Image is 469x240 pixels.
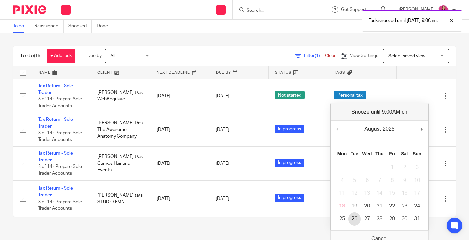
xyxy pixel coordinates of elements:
span: 3 of 14 · Prepare Sole Trader Accounts [38,200,82,211]
span: Not started [275,91,305,99]
span: [DATE] [216,196,229,201]
button: 25 [336,212,348,225]
button: 26 [348,212,361,225]
a: + Add task [47,49,75,63]
span: Select saved view [388,54,425,58]
div: August [363,124,382,134]
a: Tax Return - Sole Trader [38,117,73,128]
a: Done [97,20,113,33]
td: [DATE] [150,113,209,147]
button: Previous Month [334,124,341,134]
span: Filter [304,54,325,58]
span: [DATE] [216,94,229,98]
a: Tax Return - Sole Trader [38,186,73,197]
abbr: Wednesday [362,151,372,156]
td: [DATE] [150,79,209,113]
button: Next Month [418,124,425,134]
abbr: Monday [337,151,347,156]
span: 3 of 14 · Prepare Sole Trader Accounts [38,97,82,108]
span: (6) [34,53,40,58]
button: 21 [373,200,386,212]
span: In progress [275,159,304,167]
td: [PERSON_NAME] ta/s STUDIO EMN [91,180,150,217]
span: All [110,54,115,58]
button: 24 [411,200,423,212]
span: [DATE] [216,161,229,166]
p: Task snoozed until [DATE] 9:00am. [369,17,438,24]
button: 23 [398,200,411,212]
button: 29 [386,212,398,225]
button: 30 [398,212,411,225]
span: Tags [334,71,345,74]
span: Personal tax [334,91,366,99]
button: 31 [411,212,423,225]
span: [DATE] [216,127,229,132]
td: [PERSON_NAME] t/as WebRegulate [91,79,150,113]
td: [PERSON_NAME] t/as The Awesome Anatomy Company [91,113,150,147]
div: 2025 [382,124,396,134]
h1: To do [20,53,40,59]
button: 27 [361,212,373,225]
abbr: Saturday [401,151,408,156]
abbr: Thursday [375,151,383,156]
button: 19 [348,200,361,212]
span: (1) [315,54,320,58]
td: [DATE] [150,180,209,217]
span: 3 of 14 · Prepare Sole Trader Accounts [38,164,82,176]
a: Reassigned [34,20,64,33]
td: [PERSON_NAME] t/as Canvas Hair and Events [91,147,150,181]
a: Tax Return - Sole Trader [38,151,73,162]
a: Tax Return - Sole Trader [38,84,73,95]
p: Due by [87,53,102,59]
span: In progress [275,194,304,202]
abbr: Sunday [413,151,421,156]
a: To do [13,20,29,33]
abbr: Tuesday [351,151,358,156]
span: 3 of 14 · Prepare Sole Trader Accounts [38,131,82,142]
abbr: Friday [389,151,395,156]
td: [DATE] [150,147,209,181]
a: Clear [325,54,336,58]
span: In progress [275,125,304,133]
img: 21.png [438,5,449,15]
span: View Settings [350,54,378,58]
button: 22 [386,200,398,212]
button: 28 [373,212,386,225]
button: 20 [361,200,373,212]
img: Pixie [13,5,46,14]
a: Snoozed [68,20,92,33]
